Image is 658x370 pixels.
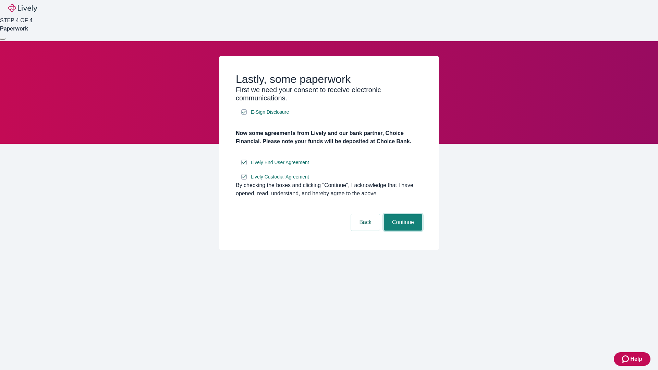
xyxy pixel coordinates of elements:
a: e-sign disclosure document [249,158,310,167]
h4: Now some agreements from Lively and our bank partner, Choice Financial. Please note your funds wi... [236,129,422,146]
span: E-Sign Disclosure [251,109,289,116]
svg: Zendesk support icon [622,355,630,363]
span: Help [630,355,642,363]
div: By checking the boxes and clicking “Continue", I acknowledge that I have opened, read, understand... [236,181,422,198]
h3: First we need your consent to receive electronic communications. [236,86,422,102]
img: Lively [8,4,37,12]
a: e-sign disclosure document [249,173,310,181]
h2: Lastly, some paperwork [236,73,422,86]
button: Zendesk support iconHelp [614,352,650,366]
a: e-sign disclosure document [249,108,290,116]
button: Continue [384,214,422,231]
span: Lively Custodial Agreement [251,173,309,181]
span: Lively End User Agreement [251,159,309,166]
button: Back [351,214,380,231]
